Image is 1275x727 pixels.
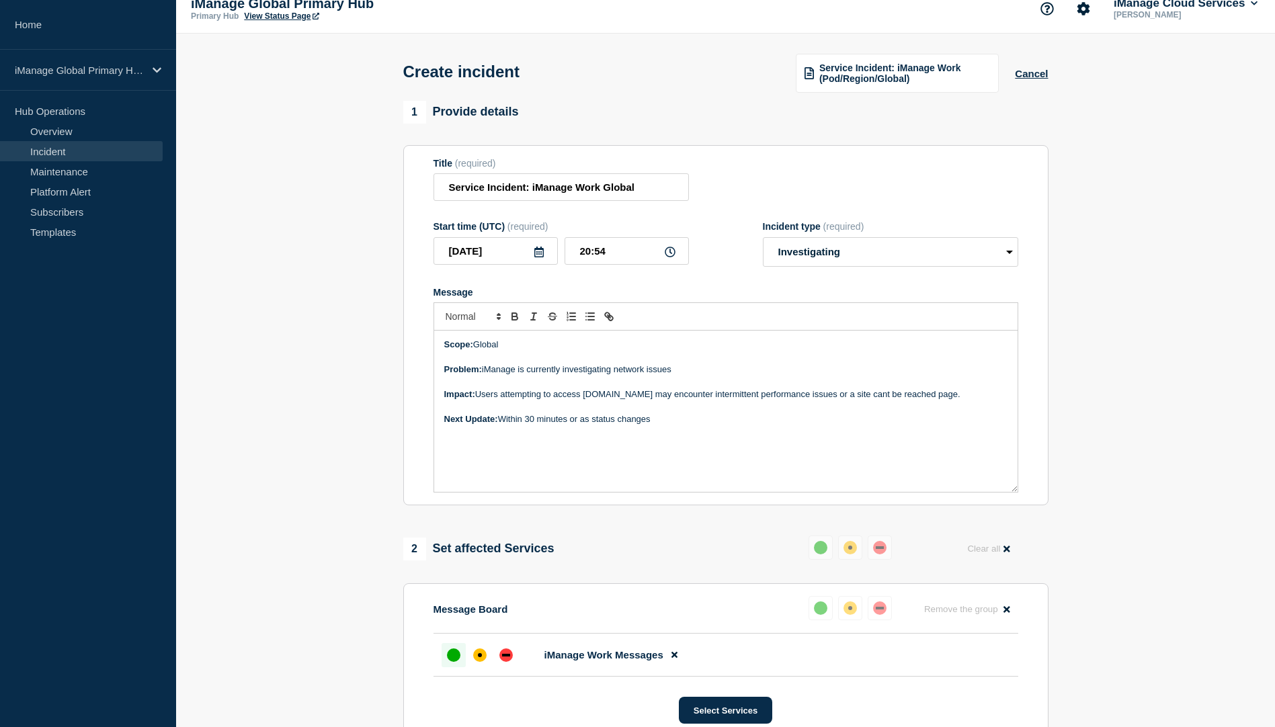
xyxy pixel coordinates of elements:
[434,158,689,169] div: Title
[444,413,1007,425] p: Within 30 minutes or as status changes
[838,536,862,560] button: affected
[600,308,618,325] button: Toggle link
[434,287,1018,298] div: Message
[524,308,543,325] button: Toggle italic text
[244,11,319,21] a: View Status Page
[844,541,857,554] div: affected
[844,601,857,615] div: affected
[763,237,1018,267] select: Incident type
[1111,10,1251,19] p: [PERSON_NAME]
[1015,68,1048,79] button: Cancel
[809,536,833,560] button: up
[447,648,460,662] div: up
[444,339,473,349] strong: Scope:
[444,414,498,424] strong: Next Update:
[403,101,426,124] span: 1
[814,541,827,554] div: up
[838,596,862,620] button: affected
[873,541,887,554] div: down
[434,221,689,232] div: Start time (UTC)
[805,67,814,79] img: template icon
[444,363,1007,376] p: iManage is currently investigating network issues
[434,173,689,201] input: Title
[581,308,600,325] button: Toggle bulleted list
[434,603,508,615] p: Message Board
[544,649,663,660] span: iManage Work Messages
[814,601,827,615] div: up
[809,596,833,620] button: up
[499,648,513,662] div: down
[403,62,520,81] h1: Create incident
[916,596,1018,622] button: Remove the group
[444,388,1007,400] p: Users attempting to access [DOMAIN_NAME] may encounter intermittent performance issues or a site ...
[403,101,519,124] div: Provide details
[505,308,524,325] button: Toggle bold text
[444,364,482,374] strong: Problem:
[679,697,772,724] button: Select Services
[868,536,892,560] button: down
[507,221,548,232] span: (required)
[868,596,892,620] button: down
[473,648,487,662] div: affected
[15,65,144,76] p: iManage Global Primary Hub
[191,11,239,21] p: Primary Hub
[565,237,689,265] input: HH:MM
[444,339,1007,351] p: Global
[403,538,554,560] div: Set affected Services
[562,308,581,325] button: Toggle ordered list
[819,62,990,84] span: Service Incident: iManage Work (Pod/Region/Global)
[434,331,1018,492] div: Message
[444,389,475,399] strong: Impact:
[543,308,562,325] button: Toggle strikethrough text
[440,308,505,325] span: Font size
[873,601,887,615] div: down
[434,237,558,265] input: YYYY-MM-DD
[924,604,998,614] span: Remove the group
[455,158,496,169] span: (required)
[403,538,426,560] span: 2
[823,221,864,232] span: (required)
[763,221,1018,232] div: Incident type
[959,536,1018,562] button: Clear all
